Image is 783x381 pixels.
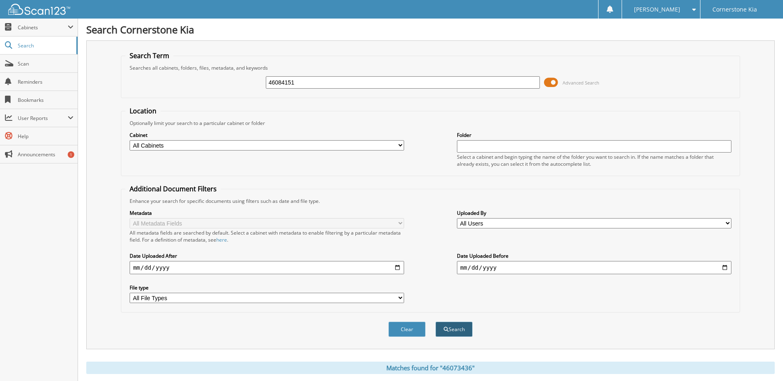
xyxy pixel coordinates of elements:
[712,7,757,12] span: Cornerstone Kia
[18,24,68,31] span: Cabinets
[435,322,473,337] button: Search
[86,362,775,374] div: Matches found for "46073436"
[457,132,731,139] label: Folder
[130,252,404,259] label: Date Uploaded After
[563,80,599,86] span: Advanced Search
[130,132,404,139] label: Cabinet
[634,7,680,12] span: [PERSON_NAME]
[68,151,74,158] div: 1
[18,115,68,122] span: User Reports
[18,60,73,67] span: Scan
[388,322,426,337] button: Clear
[125,184,221,193] legend: Additional Document Filters
[18,151,73,158] span: Announcements
[125,120,735,127] div: Optionally limit your search to a particular cabinet or folder
[18,78,73,85] span: Reminders
[125,51,173,60] legend: Search Term
[130,261,404,274] input: start
[130,284,404,291] label: File type
[125,64,735,71] div: Searches all cabinets, folders, files, metadata, and keywords
[130,229,404,243] div: All metadata fields are searched by default. Select a cabinet with metadata to enable filtering b...
[8,4,70,15] img: scan123-logo-white.svg
[457,209,731,216] label: Uploaded By
[125,198,735,205] div: Enhance your search for specific documents using filters such as date and file type.
[742,341,783,381] iframe: Chat Widget
[216,236,227,243] a: here
[457,153,731,167] div: Select a cabinet and begin typing the name of the folder you want to search in. If the name match...
[457,261,731,274] input: end
[86,23,775,36] h1: Search Cornerstone Kia
[457,252,731,259] label: Date Uploaded Before
[18,133,73,140] span: Help
[130,209,404,216] label: Metadata
[18,96,73,103] span: Bookmarks
[18,42,72,49] span: Search
[125,106,161,115] legend: Location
